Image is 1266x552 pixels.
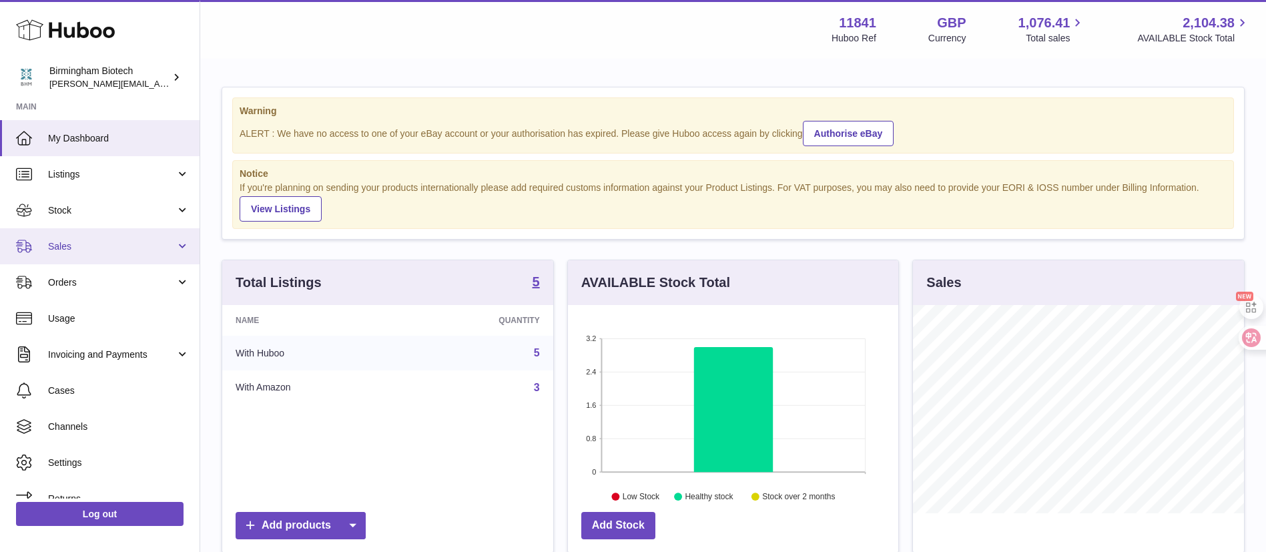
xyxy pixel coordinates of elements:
[581,512,655,539] a: Add Stock
[1018,14,1086,45] a: 1,076.41 Total sales
[533,275,540,291] a: 5
[222,305,403,336] th: Name
[1137,14,1250,45] a: 2,104.38 AVAILABLE Stock Total
[1026,32,1085,45] span: Total sales
[48,132,190,145] span: My Dashboard
[222,370,403,405] td: With Amazon
[240,105,1227,117] strong: Warning
[48,240,176,253] span: Sales
[240,119,1227,146] div: ALERT : We have no access to one of your eBay account or your authorisation has expired. Please g...
[236,512,366,539] a: Add products
[48,312,190,325] span: Usage
[1137,32,1250,45] span: AVAILABLE Stock Total
[937,14,966,32] strong: GBP
[48,493,190,505] span: Returns
[48,204,176,217] span: Stock
[240,196,322,222] a: View Listings
[586,435,596,443] text: 0.8
[49,78,268,89] span: [PERSON_NAME][EMAIL_ADDRESS][DOMAIN_NAME]
[623,493,660,502] text: Low Stock
[1018,14,1070,32] span: 1,076.41
[240,182,1227,222] div: If you're planning on sending your products internationally please add required customs informati...
[685,493,733,502] text: Healthy stock
[928,32,966,45] div: Currency
[236,274,322,292] h3: Total Listings
[586,401,596,409] text: 1.6
[803,121,894,146] a: Authorise eBay
[586,334,596,342] text: 3.2
[926,274,961,292] h3: Sales
[49,65,170,90] div: Birmingham Biotech
[1183,14,1235,32] span: 2,104.38
[222,336,403,370] td: With Huboo
[586,368,596,376] text: 2.4
[839,14,876,32] strong: 11841
[762,493,835,502] text: Stock over 2 months
[16,67,36,87] img: m.hsu@birminghambiotech.co.uk
[48,421,190,433] span: Channels
[534,347,540,358] a: 5
[581,274,730,292] h3: AVAILABLE Stock Total
[48,384,190,397] span: Cases
[240,168,1227,180] strong: Notice
[533,275,540,288] strong: 5
[48,457,190,469] span: Settings
[534,382,540,393] a: 3
[403,305,553,336] th: Quantity
[48,276,176,289] span: Orders
[592,468,596,476] text: 0
[48,348,176,361] span: Invoicing and Payments
[832,32,876,45] div: Huboo Ref
[48,168,176,181] span: Listings
[16,502,184,526] a: Log out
